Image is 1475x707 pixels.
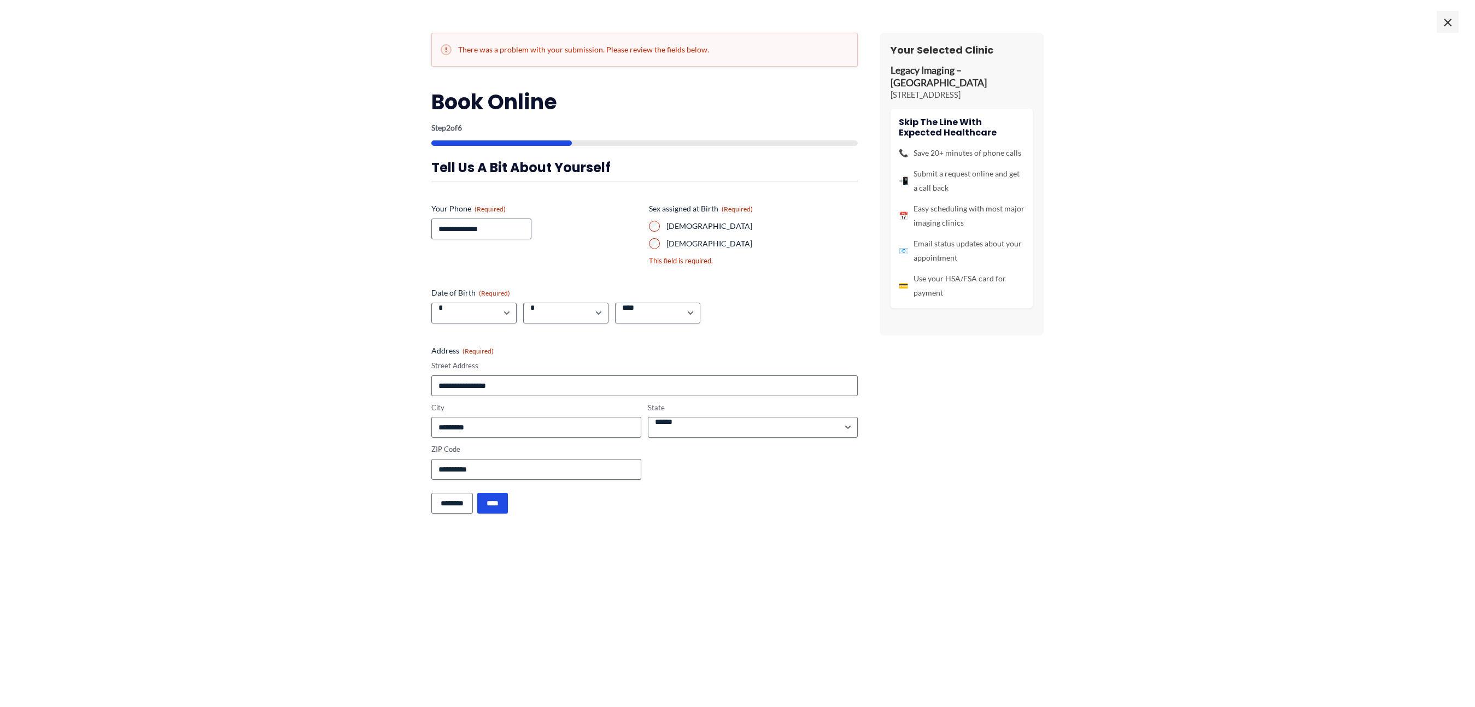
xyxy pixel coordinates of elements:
p: Legacy Imaging – [GEOGRAPHIC_DATA] [891,64,1033,90]
label: Your Phone [431,203,640,214]
span: 📲 [899,174,908,188]
h2: Book Online [431,89,858,115]
span: 📧 [899,244,908,258]
h3: Tell us a bit about yourself [431,159,858,176]
span: 6 [458,123,462,132]
legend: Date of Birth [431,287,510,298]
li: Save 20+ minutes of phone calls [899,146,1025,160]
legend: Address [431,345,494,356]
span: 💳 [899,279,908,293]
h3: Your Selected Clinic [891,44,1033,56]
li: Use your HSA/FSA card for payment [899,272,1025,300]
span: 📞 [899,146,908,160]
label: [DEMOGRAPHIC_DATA] [666,221,858,232]
h2: There was a problem with your submission. Please review the fields below. [441,44,848,55]
li: Email status updates about your appointment [899,237,1025,265]
legend: Sex assigned at Birth [649,203,753,214]
label: City [431,403,641,413]
p: Step of [431,124,858,132]
span: 2 [446,123,450,132]
span: × [1437,11,1459,33]
span: (Required) [475,205,506,213]
div: This field is required. [649,256,858,266]
label: [DEMOGRAPHIC_DATA] [666,238,858,249]
h4: Skip the line with Expected Healthcare [899,117,1025,138]
span: (Required) [479,289,510,297]
p: [STREET_ADDRESS] [891,90,1033,101]
label: State [648,403,858,413]
label: ZIP Code [431,444,641,455]
span: 📅 [899,209,908,223]
span: (Required) [463,347,494,355]
li: Easy scheduling with most major imaging clinics [899,202,1025,230]
li: Submit a request online and get a call back [899,167,1025,195]
label: Street Address [431,361,858,371]
span: (Required) [722,205,753,213]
